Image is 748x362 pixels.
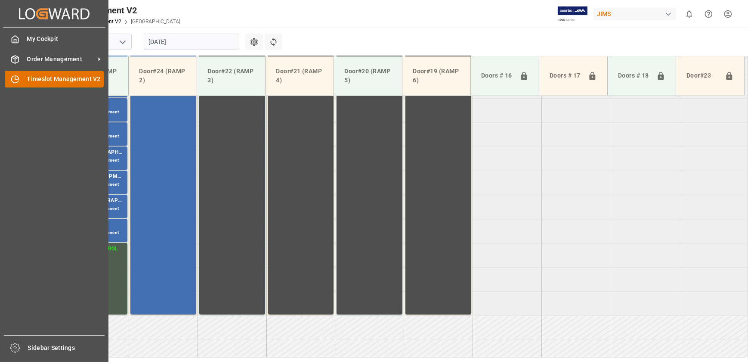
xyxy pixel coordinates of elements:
[27,34,104,44] span: My Cockpit
[27,55,95,64] span: Order Management
[341,63,395,88] div: Door#20 (RAMP 5)
[5,71,104,87] a: Timeslot Management V2
[546,68,584,84] div: Doors # 17
[204,63,258,88] div: Door#22 (RAMP 3)
[699,4,718,24] button: Help Center
[272,63,327,88] div: Door#21 (RAMP 4)
[478,68,516,84] div: Doors # 16
[5,31,104,47] a: My Cockpit
[37,4,180,17] div: Timeslot Management V2
[27,75,104,84] span: Timeslot Management V2
[593,8,676,20] div: JIMS
[680,4,699,24] button: show 0 new notifications
[593,6,680,22] button: JIMS
[409,63,464,88] div: Door#19 (RAMP 6)
[558,6,587,22] img: Exertis%20JAM%20-%20Email%20Logo.jpg_1722504956.jpg
[136,63,190,88] div: Door#24 (RAMP 2)
[116,35,129,49] button: open menu
[683,68,721,84] div: Door#23
[615,68,653,84] div: Doors # 18
[28,343,105,353] span: Sidebar Settings
[144,34,239,50] input: DD.MM.YYYY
